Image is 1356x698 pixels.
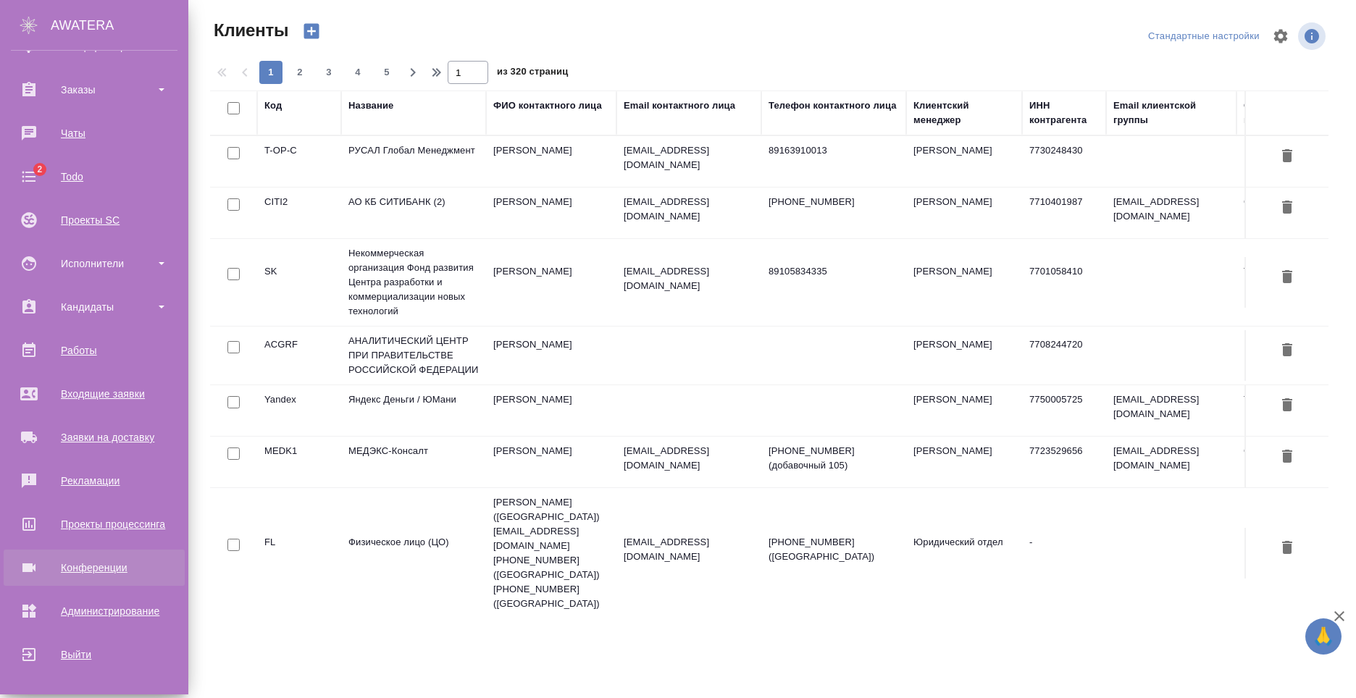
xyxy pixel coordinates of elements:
div: Конференции [11,557,177,579]
a: 2Todo [4,159,185,195]
button: Удалить [1275,444,1299,471]
button: Удалить [1275,195,1299,222]
td: ACGRF [257,330,341,381]
p: [EMAIL_ADDRESS][DOMAIN_NAME] [624,264,754,293]
td: [PERSON_NAME] [486,385,616,436]
button: Создать [294,19,329,43]
span: из 320 страниц [497,63,568,84]
button: 🙏 [1305,618,1342,655]
td: [EMAIL_ADDRESS][DOMAIN_NAME] [1106,188,1236,238]
div: Рекламации [11,470,177,492]
div: Администрирование [11,600,177,622]
td: [PERSON_NAME] [906,330,1022,381]
td: Таганка [1236,385,1352,436]
button: Удалить [1275,143,1299,170]
div: Чаты [11,122,177,144]
td: T-OP-C [257,136,341,187]
p: [EMAIL_ADDRESS][DOMAIN_NAME] [624,444,754,473]
div: Входящие заявки [11,383,177,405]
div: Телефон контактного лица [769,98,897,113]
p: 89105834335 [769,264,899,279]
td: FL [257,528,341,579]
a: Рекламации [4,463,185,499]
td: Технический [1236,257,1352,308]
td: Некоммерческая организация Фонд развития Центра разработки и коммерциализации новых технологий [341,239,486,326]
div: Email клиентской группы [1113,98,1229,127]
td: Физическое лицо (ЦО) [341,528,486,579]
div: Код [264,98,282,113]
p: [PHONE_NUMBER] [769,195,899,209]
td: 7730248430 [1022,136,1106,187]
button: Удалить [1275,337,1299,364]
a: Чаты [4,115,185,151]
div: Исполнители [11,253,177,274]
td: [PERSON_NAME] [906,437,1022,487]
td: МЕДЭКС-Консалт [341,437,486,487]
td: [PERSON_NAME] [486,437,616,487]
p: [PHONE_NUMBER] ([GEOGRAPHIC_DATA]) [769,535,899,564]
span: 3 [317,65,340,80]
span: Посмотреть информацию [1298,22,1328,50]
td: [PERSON_NAME] [906,136,1022,187]
td: 7750005725 [1022,385,1106,436]
p: [EMAIL_ADDRESS][DOMAIN_NAME] [624,143,754,172]
td: АО КБ СИТИБАНК (2) [341,188,486,238]
button: 3 [317,61,340,84]
a: Заявки на доставку [4,419,185,455]
td: [PERSON_NAME] [906,257,1022,308]
div: Выйти [11,644,177,665]
div: Работы [11,340,177,361]
td: Яндекс Деньги / ЮМани [341,385,486,436]
div: Заказы [11,79,177,101]
td: АНАЛИТИЧЕСКИЙ ЦЕНТР ПРИ ПРАВИТЕЛЬСТВЕ РОССИЙСКОЙ ФЕДЕРАЦИИ [341,327,486,384]
td: РУСАЛ Глобал Менеджмент [341,136,486,187]
span: 2 [288,65,311,80]
span: Клиенты [210,19,288,42]
p: [EMAIL_ADDRESS][DOMAIN_NAME] [624,535,754,564]
a: Работы [4,332,185,369]
span: 2 [28,162,51,177]
a: Администрирование [4,593,185,629]
div: Todo [11,166,177,188]
td: Русал [1236,136,1352,187]
td: [EMAIL_ADDRESS][DOMAIN_NAME] [1106,437,1236,487]
td: 7723529656 [1022,437,1106,487]
div: ИНН контрагента [1029,98,1099,127]
td: CITI2 [257,188,341,238]
a: Выйти [4,636,185,673]
td: - [1022,528,1106,579]
button: 4 [346,61,369,84]
td: Yandex [257,385,341,436]
a: Проекты SC [4,202,185,238]
div: Проекты процессинга [11,513,177,535]
div: ФИО контактного лица [493,98,602,113]
div: split button [1144,25,1263,48]
div: Проекты SC [11,209,177,231]
div: Кандидаты [11,296,177,318]
a: Проекты процессинга [4,506,185,542]
td: [PERSON_NAME] [906,385,1022,436]
a: Входящие заявки [4,376,185,412]
button: 2 [288,61,311,84]
button: Удалить [1275,264,1299,291]
td: 7710401987 [1022,188,1106,238]
div: Клиентский менеджер [913,98,1015,127]
span: 4 [346,65,369,80]
p: [EMAIL_ADDRESS][DOMAIN_NAME] [624,195,754,224]
div: Email контактного лица [624,98,735,113]
td: 7708244720 [1022,330,1106,381]
p: [PHONE_NUMBER] (добавочный 105) [769,444,899,473]
td: Сити3 [1236,437,1352,487]
td: ЦО [1236,528,1352,579]
div: Название [348,98,393,113]
td: [EMAIL_ADDRESS][DOMAIN_NAME] [1106,385,1236,436]
p: 89163910013 [769,143,899,158]
button: 5 [375,61,398,84]
td: Сити [1236,188,1352,238]
div: Заявки на доставку [11,426,177,448]
td: [PERSON_NAME] ([GEOGRAPHIC_DATA]) [EMAIL_ADDRESS][DOMAIN_NAME] [PHONE_NUMBER] ([GEOGRAPHIC_DATA])... [486,488,616,618]
button: Удалить [1275,535,1299,562]
td: MEDK1 [257,437,341,487]
span: 5 [375,65,398,80]
span: 🙏 [1311,621,1336,652]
